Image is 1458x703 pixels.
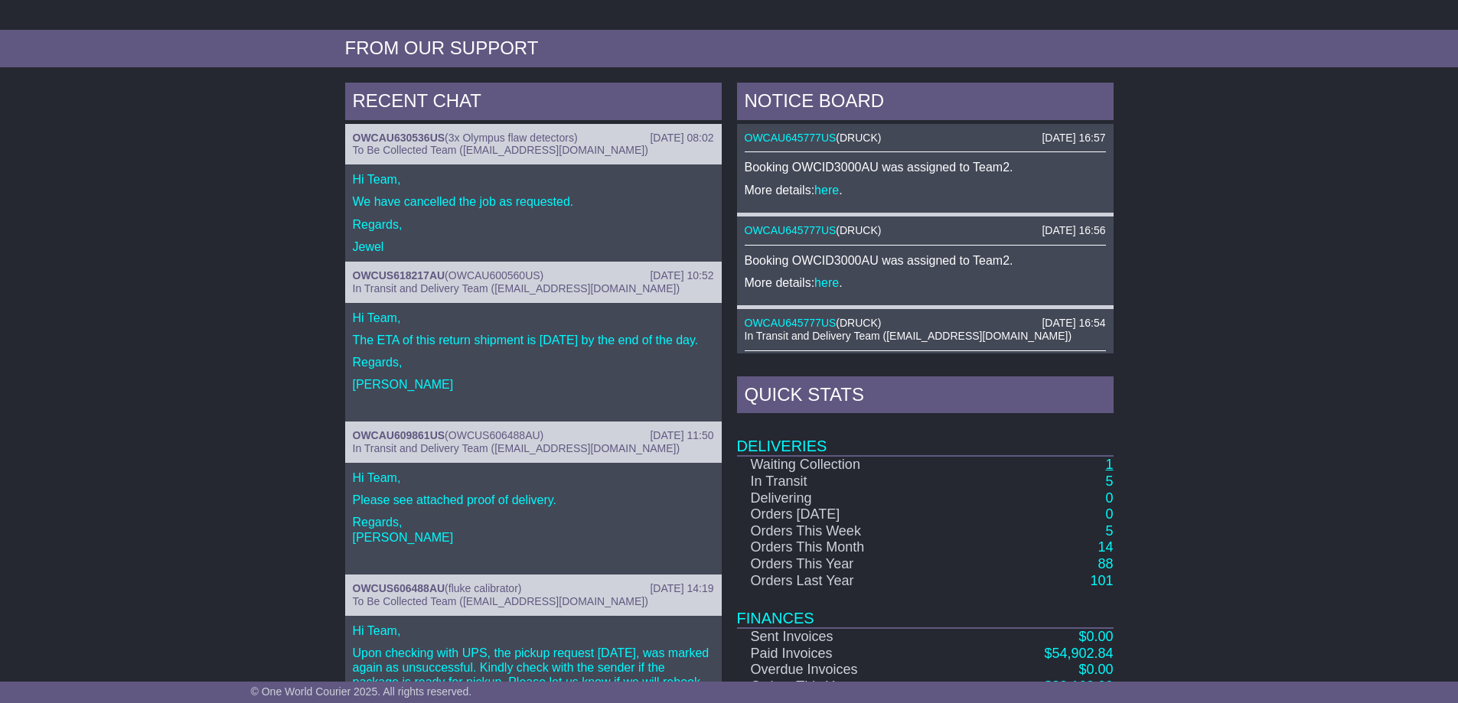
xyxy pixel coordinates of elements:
a: $0.00 [1078,662,1113,677]
span: DRUCK [840,132,878,144]
span: OWCUS606488AU [448,429,540,441]
a: OWCAU609861US [353,429,445,441]
div: [DATE] 14:19 [650,582,713,595]
td: Orders This Month [737,539,965,556]
p: Regards, [353,217,714,232]
a: $22,162.09 [1044,679,1113,694]
span: In Transit and Delivery Team ([EMAIL_ADDRESS][DOMAIN_NAME]) [353,282,680,295]
a: OWCUS618217AU [353,269,445,282]
span: In Transit and Delivery Team ([EMAIL_ADDRESS][DOMAIN_NAME]) [745,330,1072,342]
p: Hi Team, [353,623,714,638]
a: 101 [1090,573,1113,588]
a: 88 [1098,556,1113,571]
div: ( ) [353,132,714,145]
div: [DATE] 16:56 [1042,224,1105,237]
td: Sent Invoices [737,628,965,646]
p: [PERSON_NAME] [353,377,714,392]
p: More details: . [745,275,1106,290]
div: ( ) [353,429,714,442]
span: fluke calibrator [448,582,518,594]
a: $0.00 [1078,629,1113,644]
span: 54,902.84 [1052,646,1113,661]
td: Orders Last Year [737,573,965,590]
div: ( ) [353,269,714,282]
td: Deliveries [737,417,1114,456]
td: Orders This Year [737,679,965,695]
a: OWCAU645777US [745,317,837,329]
div: Quick Stats [737,376,1114,418]
td: In Transit [737,474,965,490]
span: 0.00 [1086,629,1113,644]
td: Orders [DATE] [737,506,965,523]
div: RECENT CHAT [345,83,722,124]
p: More details: . [745,183,1106,197]
span: To Be Collected Team ([EMAIL_ADDRESS][DOMAIN_NAME]) [353,595,648,607]
p: Jewel [353,239,714,254]
p: Hi Team, [353,470,714,485]
div: [DATE] 10:52 [650,269,713,282]
td: Overdue Invoices [737,662,965,679]
a: $54,902.84 [1044,646,1113,661]
span: © One World Courier 2025. All rights reserved. [251,685,472,698]
p: The ETA of this return shipment is [DATE] by the end of the day. [353,333,714,347]
p: Please see attached proof of delivery. [353,493,714,507]
a: here [814,276,839,289]
div: ( ) [745,317,1106,330]
div: [DATE] 08:02 [650,132,713,145]
a: here [814,184,839,197]
div: NOTICE BOARD [737,83,1114,124]
span: 22,162.09 [1052,679,1113,694]
span: DRUCK [840,224,878,236]
a: OWCAU645777US [745,132,837,144]
span: To Be Collected Team ([EMAIL_ADDRESS][DOMAIN_NAME]) [353,144,648,156]
a: 0 [1105,506,1113,522]
a: 5 [1105,523,1113,539]
p: Regards, [353,355,714,369]
p: Regards, [PERSON_NAME] [353,515,714,544]
div: [DATE] 16:54 [1042,317,1105,330]
span: In Transit and Delivery Team ([EMAIL_ADDRESS][DOMAIN_NAME]) [353,442,680,454]
span: 0.00 [1086,662,1113,677]
div: ( ) [745,224,1106,237]
a: 1 [1105,457,1113,472]
span: 3x Olympus flaw detectors [448,132,574,144]
td: Delivering [737,490,965,507]
td: Waiting Collection [737,456,965,474]
a: 0 [1105,490,1113,506]
p: Booking OWCID3000AU was assigned to Team2. [745,253,1106,268]
a: 5 [1105,474,1113,489]
div: ( ) [745,132,1106,145]
p: Hi Team, [353,311,714,325]
p: Hi Team, [353,172,714,187]
td: Paid Invoices [737,646,965,662]
td: Orders This Week [737,523,965,540]
p: We have cancelled the job as requested. [353,194,714,209]
p: Booking OWCID3000AU was assigned to Team2. [745,160,1106,174]
td: Finances [737,589,1114,628]
a: 14 [1098,539,1113,555]
a: OWCAU630536US [353,132,445,144]
div: [DATE] 16:57 [1042,132,1105,145]
div: ( ) [353,582,714,595]
a: OWCAU645777US [745,224,837,236]
td: Orders This Year [737,556,965,573]
div: [DATE] 11:50 [650,429,713,442]
span: DRUCK [840,317,878,329]
a: OWCUS606488AU [353,582,445,594]
div: FROM OUR SUPPORT [345,37,1114,60]
span: OWCAU600560US [448,269,540,282]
